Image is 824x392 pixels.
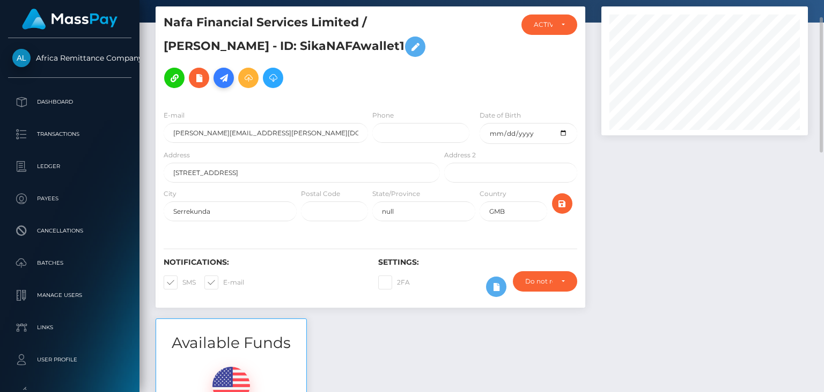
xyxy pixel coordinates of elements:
[8,314,131,341] a: Links
[8,217,131,244] a: Cancellations
[8,53,131,63] span: Africa Remittance Company LLC
[22,9,117,30] img: MassPay Logo
[8,121,131,148] a: Transactions
[480,111,521,120] label: Date of Birth
[521,14,577,35] button: ACTIVE
[8,250,131,277] a: Batches
[372,189,420,199] label: State/Province
[12,49,31,67] img: Africa Remittance Company LLC
[214,68,234,88] a: Initiate Payout
[8,282,131,309] a: Manage Users
[12,191,127,207] p: Payees
[164,258,362,267] h6: Notifications:
[378,258,577,267] h6: Settings:
[164,111,185,120] label: E-mail
[12,158,127,175] p: Ledger
[204,275,244,289] label: E-mail
[378,275,410,289] label: 2FA
[12,255,127,271] p: Batches
[513,271,577,292] button: Do not require
[12,94,127,110] p: Dashboard
[164,150,190,160] label: Address
[8,153,131,180] a: Ledger
[372,111,394,120] label: Phone
[164,275,196,289] label: SMS
[12,126,127,142] p: Transactions
[8,346,131,373] a: User Profile
[12,223,127,239] p: Cancellations
[156,332,306,353] h3: Available Funds
[12,320,127,336] p: Links
[164,14,434,93] h5: Nafa Financial Services Limited / [PERSON_NAME] - ID: SikaNAFAwallet1
[8,185,131,212] a: Payees
[444,150,476,160] label: Address 2
[12,352,127,368] p: User Profile
[480,189,506,199] label: Country
[525,277,553,286] div: Do not require
[534,20,552,29] div: ACTIVE
[12,287,127,303] p: Manage Users
[301,189,340,199] label: Postal Code
[164,189,176,199] label: City
[8,89,131,115] a: Dashboard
